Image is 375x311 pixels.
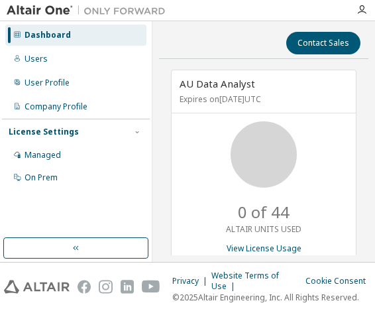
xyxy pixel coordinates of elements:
[286,32,360,54] button: Contact Sales
[25,30,71,40] div: Dashboard
[9,127,79,137] div: License Settings
[25,150,61,160] div: Managed
[226,223,301,235] p: ALTAIR UNITS USED
[305,276,371,286] div: Cookie Consent
[78,280,91,294] img: facebook.svg
[238,201,290,223] p: 0 of 44
[25,172,58,183] div: On Prem
[227,243,301,254] a: View License Usage
[211,271,305,292] div: Website Terms of Use
[180,77,255,90] span: AU Data Analyst
[25,101,87,112] div: Company Profile
[4,280,70,294] img: altair_logo.svg
[7,4,172,17] img: Altair One
[172,292,371,303] p: © 2025 Altair Engineering, Inc. All Rights Reserved.
[25,78,70,88] div: User Profile
[172,276,211,286] div: Privacy
[121,280,134,294] img: linkedin.svg
[25,54,48,64] div: Users
[180,93,345,105] p: Expires on [DATE] UTC
[99,280,112,294] img: instagram.svg
[142,280,160,294] img: youtube.svg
